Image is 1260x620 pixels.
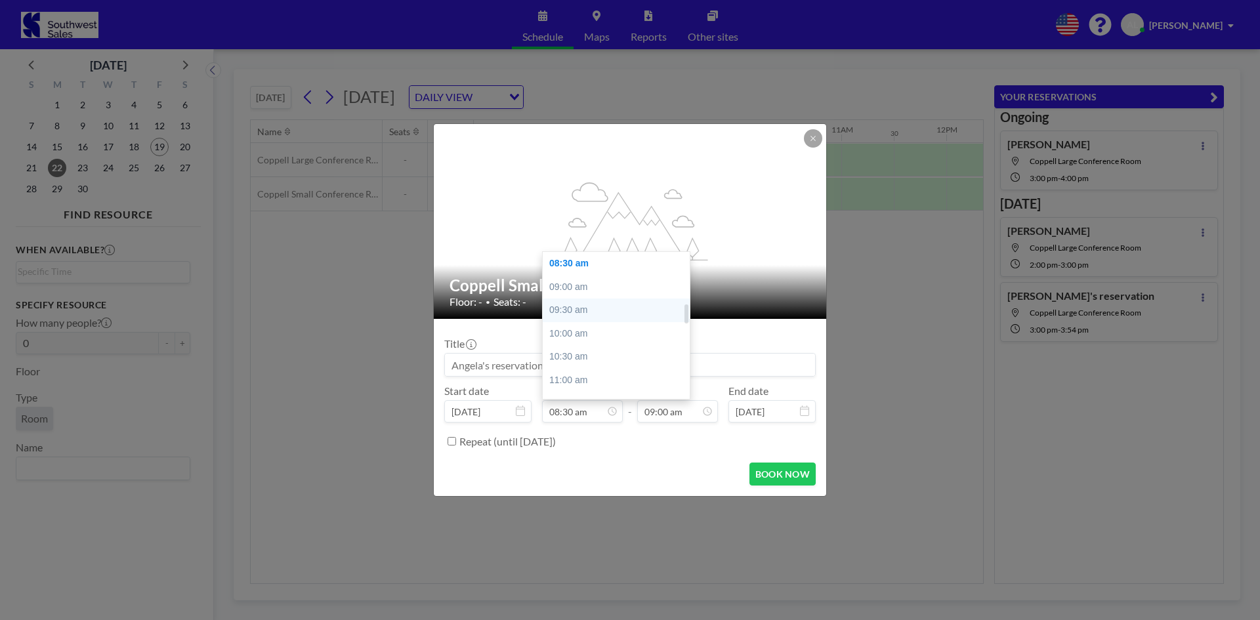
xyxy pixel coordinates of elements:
input: Angela's reservation [445,354,815,376]
g: flex-grow: 1.2; [553,181,708,260]
div: 11:00 am [543,369,696,392]
label: Repeat (until [DATE]) [459,435,556,448]
div: 10:30 am [543,345,696,369]
label: Start date [444,384,489,398]
h2: Coppell Small Conference Room [450,276,812,295]
div: 08:30 am [543,252,696,276]
span: • [486,297,490,307]
div: 11:30 am [543,392,696,416]
div: 09:00 am [543,276,696,299]
button: BOOK NOW [749,463,816,486]
label: Title [444,337,475,350]
div: 09:30 am [543,299,696,322]
div: 10:00 am [543,322,696,346]
span: - [628,389,632,418]
span: Floor: - [450,295,482,308]
span: Seats: - [493,295,526,308]
label: End date [728,384,768,398]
